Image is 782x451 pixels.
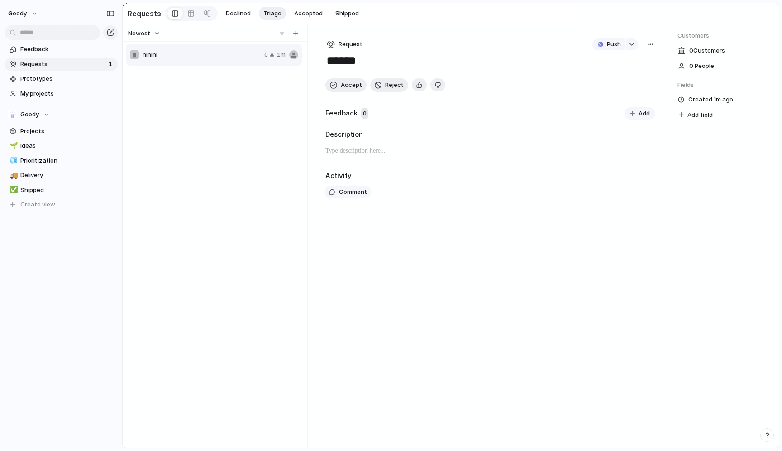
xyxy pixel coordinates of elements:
[325,130,655,140] h2: Description
[10,155,16,166] div: 🧊
[341,81,362,90] span: Accept
[325,171,352,181] h2: Activity
[109,60,114,69] span: 1
[20,45,114,54] span: Feedback
[5,108,118,121] button: Goody
[5,87,118,101] a: My projects
[677,31,772,40] span: Customers
[294,9,323,18] span: Accepted
[264,50,268,59] span: 0
[20,110,39,119] span: Goody
[10,170,16,181] div: 🚚
[592,38,625,50] button: Push
[689,62,714,71] span: 0 People
[20,127,114,136] span: Projects
[277,50,286,59] span: 1m
[263,9,281,18] span: Triage
[625,107,655,120] button: Add
[677,81,772,90] span: Fields
[5,139,118,153] a: 🌱Ideas
[8,156,17,165] button: 🧊
[259,7,286,20] button: Triage
[20,89,114,98] span: My projects
[8,9,27,18] span: Goody
[331,7,363,20] button: Shipped
[10,141,16,151] div: 🌱
[5,43,118,56] a: Feedback
[5,58,118,71] a: Requests1
[335,9,359,18] span: Shipped
[5,72,118,86] a: Prototypes
[5,198,118,211] button: Create view
[687,110,713,120] span: Add field
[226,9,251,18] span: Declined
[20,186,114,195] span: Shipped
[127,8,161,19] h2: Requests
[20,200,55,209] span: Create view
[8,171,17,180] button: 🚚
[20,74,114,83] span: Prototypes
[385,81,404,90] span: Reject
[143,50,261,59] span: hihihi
[339,40,362,49] span: Request
[5,168,118,182] a: 🚚Delivery
[20,171,114,180] span: Delivery
[677,109,714,121] button: Add field
[688,95,733,104] span: Created 1m ago
[20,60,106,69] span: Requests
[5,183,118,197] a: ✅Shipped
[361,108,368,120] span: 0
[290,7,327,20] button: Accepted
[639,109,650,118] span: Add
[4,6,43,21] button: Goody
[8,186,17,195] button: ✅
[325,38,364,50] button: Request
[128,29,150,38] span: Newest
[325,78,367,92] button: Accept
[20,141,114,150] span: Ideas
[689,46,725,55] span: 0 Customer s
[221,7,255,20] button: Declined
[325,108,358,119] h2: Feedback
[10,185,16,195] div: ✅
[5,125,118,138] a: Projects
[8,141,17,150] button: 🌱
[127,28,162,39] button: Newest
[607,40,621,49] span: Push
[20,156,114,165] span: Prioritization
[5,154,118,168] a: 🧊Prioritization
[370,78,408,92] button: Reject
[325,186,371,198] button: Comment
[339,187,367,197] span: Comment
